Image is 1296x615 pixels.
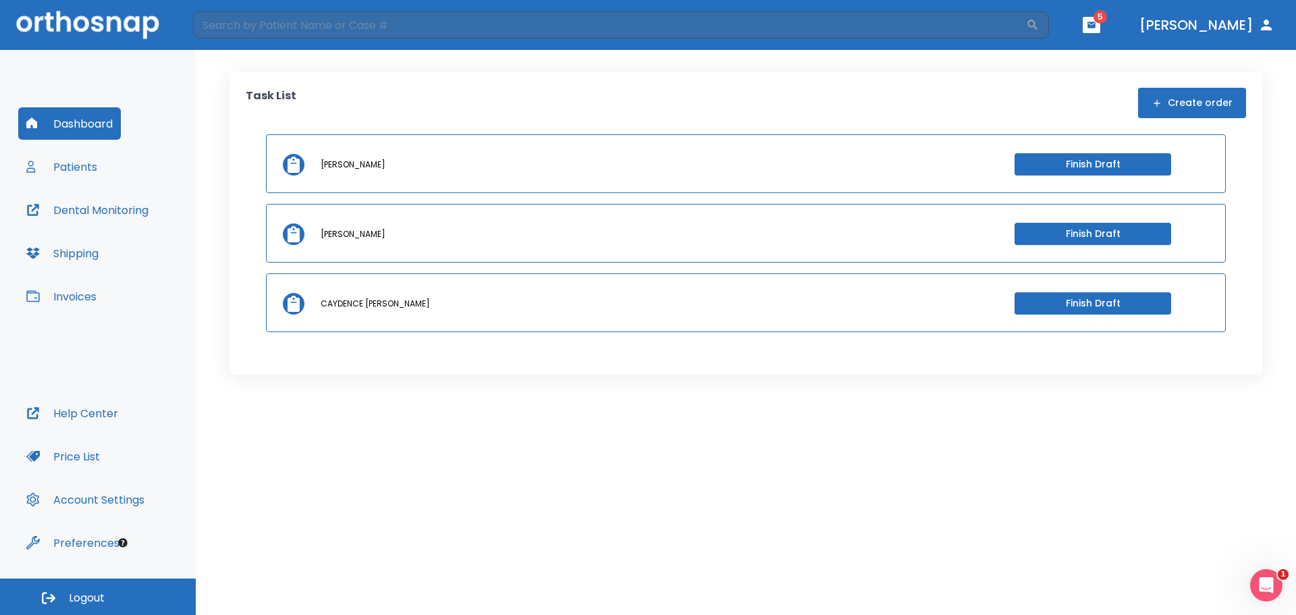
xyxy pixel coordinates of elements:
[321,159,385,171] p: [PERSON_NAME]
[1278,569,1289,580] span: 1
[246,88,296,118] p: Task List
[1015,153,1171,176] button: Finish Draft
[18,107,121,140] button: Dashboard
[18,483,153,516] button: Account Settings
[18,151,105,183] button: Patients
[18,527,128,559] button: Preferences
[1134,13,1280,37] button: [PERSON_NAME]
[18,397,126,429] button: Help Center
[18,237,107,269] button: Shipping
[1015,223,1171,245] button: Finish Draft
[16,11,159,38] img: Orthosnap
[18,194,157,226] button: Dental Monitoring
[69,591,105,606] span: Logout
[193,11,1026,38] input: Search by Patient Name or Case #
[1138,88,1246,118] button: Create order
[18,440,108,473] button: Price List
[321,298,430,310] p: CAYDENCE [PERSON_NAME]
[1015,292,1171,315] button: Finish Draft
[1250,569,1282,601] iframe: Intercom live chat
[18,280,105,313] button: Invoices
[1093,10,1107,24] span: 5
[321,228,385,240] p: [PERSON_NAME]
[117,537,129,549] div: Tooltip anchor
